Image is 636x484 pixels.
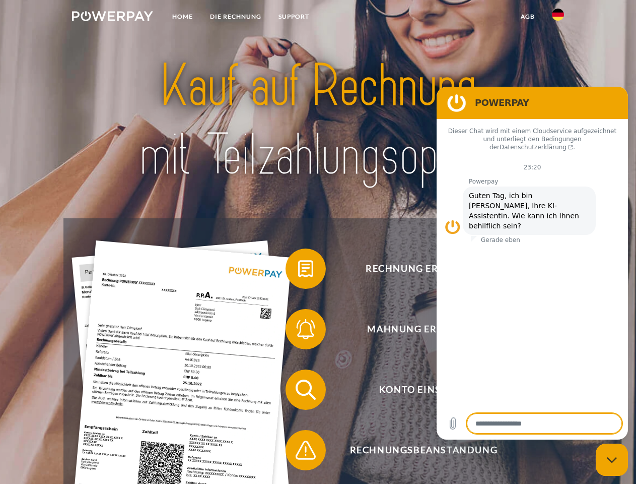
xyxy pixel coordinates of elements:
img: qb_search.svg [293,377,318,402]
button: Mahnung erhalten? [286,309,547,349]
a: agb [512,8,543,26]
span: Rechnung erhalten? [300,249,547,289]
button: Rechnungsbeanstandung [286,430,547,470]
a: DIE RECHNUNG [201,8,270,26]
span: Rechnungsbeanstandung [300,430,547,470]
a: Home [164,8,201,26]
img: qb_bell.svg [293,317,318,342]
span: Mahnung erhalten? [300,309,547,349]
img: logo-powerpay-white.svg [72,11,153,21]
img: qb_warning.svg [293,438,318,463]
iframe: Messaging-Fenster [437,87,628,440]
img: title-powerpay_de.svg [96,48,540,193]
img: qb_bill.svg [293,256,318,281]
iframe: Schaltfläche zum Öffnen des Messaging-Fensters; Konversation läuft [596,444,628,476]
button: Rechnung erhalten? [286,249,547,289]
button: Konto einsehen [286,370,547,410]
img: de [552,9,564,21]
a: SUPPORT [270,8,318,26]
span: Konto einsehen [300,370,547,410]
